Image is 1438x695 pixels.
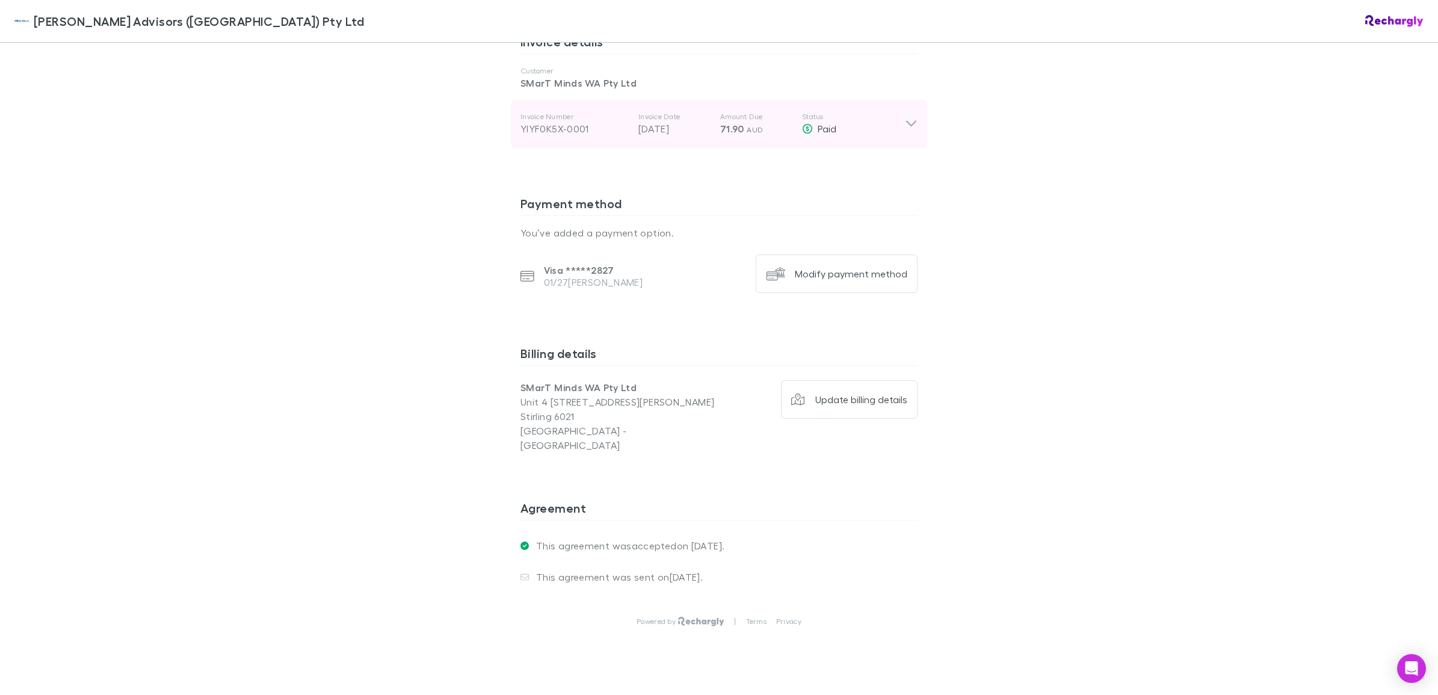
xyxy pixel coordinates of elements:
[520,122,629,136] div: YIYF0K5X-0001
[734,617,736,626] p: |
[520,424,719,453] p: [GEOGRAPHIC_DATA] - [GEOGRAPHIC_DATA]
[520,226,918,240] p: You’ve added a payment option.
[678,617,724,626] img: Rechargly Logo
[529,571,703,583] p: This agreement was sent on [DATE] .
[795,268,907,280] div: Modify payment method
[638,122,711,136] p: [DATE]
[1365,15,1424,27] img: Rechargly Logo
[766,264,785,283] img: Modify payment method's Logo
[1397,654,1426,683] div: Open Intercom Messenger
[520,196,918,215] h3: Payment method
[746,617,767,626] a: Terms
[781,380,918,419] button: Update billing details
[520,409,719,424] p: Stirling 6021
[34,12,364,30] span: [PERSON_NAME] Advisors ([GEOGRAPHIC_DATA]) Pty Ltd
[720,123,744,135] span: 71.90
[520,501,918,520] h3: Agreement
[520,34,918,54] h3: Invoice details
[511,100,927,148] div: Invoice NumberYIYF0K5X-0001Invoice Date[DATE]Amount Due71.90 AUDStatusPaid
[802,112,905,122] p: Status
[14,14,29,28] img: William Buck Advisors (WA) Pty Ltd's Logo
[747,125,763,134] span: AUD
[529,540,724,552] p: This agreement was accepted on [DATE] .
[776,617,801,626] a: Privacy
[756,255,918,293] button: Modify payment method
[720,112,792,122] p: Amount Due
[815,394,907,406] div: Update billing details
[520,66,918,76] p: Customer
[520,395,719,409] p: Unit 4 [STREET_ADDRESS][PERSON_NAME]
[520,76,918,90] p: SMarT Minds WA Pty Ltd
[638,112,711,122] p: Invoice Date
[544,276,643,288] p: 01/27 [PERSON_NAME]
[520,112,629,122] p: Invoice Number
[637,617,678,626] p: Powered by
[818,123,836,134] span: Paid
[520,380,719,395] p: SMarT Minds WA Pty Ltd
[520,346,918,365] h3: Billing details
